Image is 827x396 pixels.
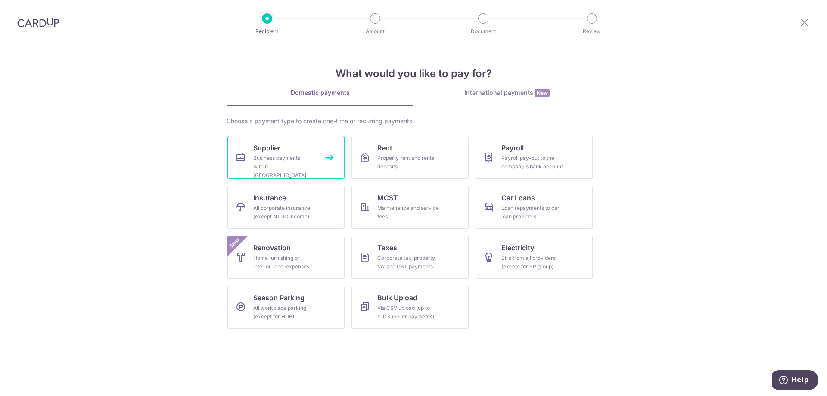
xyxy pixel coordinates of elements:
[377,204,439,221] div: Maintenance and service fees
[19,6,37,14] span: Help
[227,117,600,125] div: Choose a payment type to create one-time or recurring payments.
[501,154,563,171] div: Payroll pay-out to the company's bank account
[227,236,345,279] a: RenovationHome furnishing or interior reno-expensesNew
[476,186,593,229] a: Car LoansLoan repayments to car loan providers
[253,143,280,153] span: Supplier
[377,254,439,271] div: Corporate tax, property tax and GST payments
[17,17,59,28] img: CardUp
[377,304,439,321] div: Via CSV upload (up to 100 supplier payments)
[535,89,550,97] span: New
[377,243,397,253] span: Taxes
[476,236,593,279] a: ElectricityBills from all providers (except for SP group)
[253,154,315,180] div: Business payments within [GEOGRAPHIC_DATA]
[235,27,299,36] p: Recipient
[253,243,291,253] span: Renovation
[377,143,392,153] span: Rent
[351,186,469,229] a: MCSTMaintenance and service fees
[253,304,315,321] div: All workplace parking (except for HDB)
[351,136,469,179] a: RentProperty rent and rental deposits
[377,293,417,303] span: Bulk Upload
[343,27,407,36] p: Amount
[772,370,818,392] iframe: Opens a widget where you can find more information
[501,204,563,221] div: Loan repayments to car loan providers
[227,88,413,97] div: Domestic payments
[227,66,600,81] h4: What would you like to pay for?
[377,154,439,171] div: Property rent and rental deposits
[227,286,345,329] a: Season ParkingAll workplace parking (except for HDB)
[501,254,563,271] div: Bills from all providers (except for SP group)
[501,193,535,203] span: Car Loans
[501,143,524,153] span: Payroll
[377,193,398,203] span: MCST
[253,293,305,303] span: Season Parking
[413,88,600,97] div: International payments
[228,236,242,250] span: New
[351,286,469,329] a: Bulk UploadVia CSV upload (up to 100 supplier payments)
[476,136,593,179] a: PayrollPayroll pay-out to the company's bank account
[451,27,515,36] p: Document
[501,243,534,253] span: Electricity
[253,204,315,221] div: All corporate insurance (except NTUC Income)
[253,254,315,271] div: Home furnishing or interior reno-expenses
[560,27,624,36] p: Review
[227,186,345,229] a: InsuranceAll corporate insurance (except NTUC Income)
[227,136,345,179] a: SupplierBusiness payments within [GEOGRAPHIC_DATA]
[351,236,469,279] a: TaxesCorporate tax, property tax and GST payments
[253,193,286,203] span: Insurance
